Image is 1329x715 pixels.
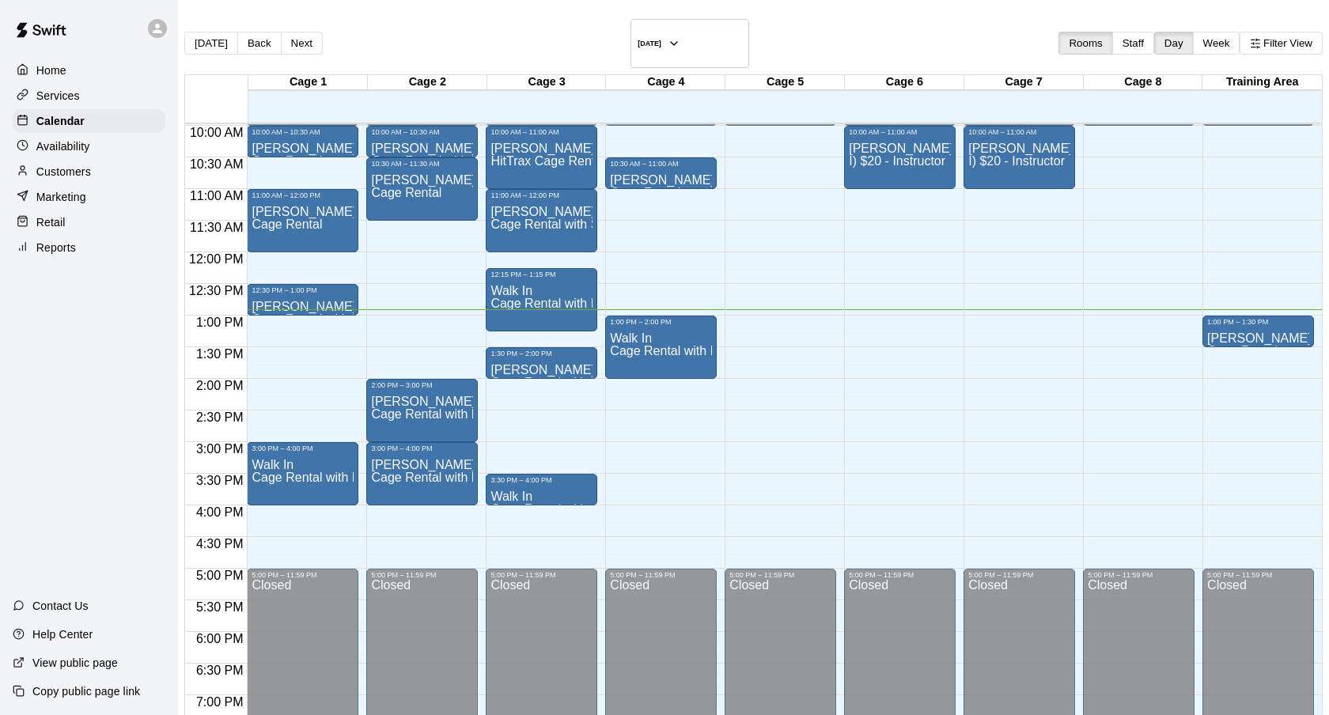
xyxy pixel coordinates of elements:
[186,126,248,139] span: 10:00 AM
[186,189,248,202] span: 11:00 AM
[32,683,140,699] p: Copy public page link
[192,347,248,361] span: 1:30 PM
[490,350,593,357] div: 1:30 PM – 2:00 PM
[192,442,248,456] span: 3:00 PM
[1112,32,1154,55] button: Staff
[237,32,282,55] button: Back
[36,62,66,78] p: Home
[36,189,86,205] p: Marketing
[371,471,635,484] span: Cage Rental with BASEBALL Pitching Machine
[371,407,635,421] span: Cage Rental with BASEBALL Pitching Machine
[252,191,354,199] div: 11:00 AM – 12:00 PM
[371,154,635,168] span: Cage Rental with BASEBALL Pitching Machine
[186,221,248,234] span: 11:30 AM
[247,442,358,505] div: 3:00 PM – 4:00 PM: Cage Rental with BASEBALL Pitching Machine
[36,88,80,104] p: Services
[1207,571,1309,579] div: 5:00 PM – 11:59 PM
[849,571,951,579] div: 5:00 PM – 11:59 PM
[247,126,358,157] div: 10:00 AM – 10:30 AM: Johnny Mattingly
[192,474,248,487] span: 3:30 PM
[371,186,441,199] span: Cage Rental
[252,154,322,168] span: Cage Rental
[13,210,165,234] div: Retail
[486,347,597,379] div: 1:30 PM – 2:00 PM: Cage Rental with BASEBALL Pitching Machine
[964,126,1075,189] div: 10:00 AM – 11:00 AM: I) $20 - Instructor
[610,160,712,168] div: 10:30 AM – 11:00 AM
[281,32,323,55] button: Next
[849,154,945,168] span: I) $20 - Instructor
[247,189,358,252] div: 11:00 AM – 12:00 PM: Aahrion Hermosura
[368,75,487,90] div: Cage 2
[247,284,358,316] div: 12:30 PM – 1:00 PM: Brandon Galindo
[192,632,248,645] span: 6:00 PM
[849,128,951,136] div: 10:00 AM – 11:00 AM
[185,252,247,266] span: 12:00 PM
[371,571,473,579] div: 5:00 PM – 11:59 PM
[1207,318,1309,326] div: 1:00 PM – 1:30 PM
[252,312,516,326] span: Cage Rental with BASEBALL Pitching Machine
[252,286,354,294] div: 12:30 PM – 1:00 PM
[192,379,248,392] span: 2:00 PM
[366,442,478,505] div: 3:00 PM – 4:00 PM: William McDaniel
[490,476,593,484] div: 3:30 PM – 4:00 PM
[610,186,680,199] span: Cage Rental
[185,284,247,297] span: 12:30 PM
[13,84,165,108] a: Services
[490,270,593,278] div: 12:15 PM – 1:15 PM
[486,126,597,189] div: 10:00 AM – 11:00 AM: Thy Nguyen
[252,571,354,579] div: 5:00 PM – 11:59 PM
[1193,32,1240,55] button: Week
[487,75,607,90] div: Cage 3
[490,571,593,579] div: 5:00 PM – 11:59 PM
[729,571,831,579] div: 5:00 PM – 11:59 PM
[1088,571,1190,579] div: 5:00 PM – 11:59 PM
[36,240,76,255] p: Reports
[371,160,473,168] div: 10:30 AM – 11:30 AM
[252,471,516,484] span: Cage Rental with BASEBALL Pitching Machine
[371,445,473,452] div: 3:00 PM – 4:00 PM
[192,600,248,614] span: 5:30 PM
[1240,32,1323,55] button: Filter View
[366,157,478,221] div: 10:30 AM – 11:30 AM: Cage Rental
[13,109,165,133] a: Calendar
[610,318,712,326] div: 1:00 PM – 2:00 PM
[606,75,725,90] div: Cage 4
[13,134,165,158] a: Availability
[630,19,749,68] button: [DATE]
[192,664,248,677] span: 6:30 PM
[610,344,874,357] span: Cage Rental with BASEBALL Pitching Machine
[1058,32,1112,55] button: Rooms
[192,316,248,329] span: 1:00 PM
[36,138,90,154] p: Availability
[1202,75,1322,90] div: Training Area
[248,75,368,90] div: Cage 1
[192,695,248,709] span: 7:00 PM
[1207,344,1278,357] span: Cage Rental
[490,218,755,231] span: Cage Rental with SOFTBALL Pitching Machine
[13,185,165,209] a: Marketing
[725,75,845,90] div: Cage 5
[638,40,661,47] h6: [DATE]
[605,157,717,189] div: 10:30 AM – 11:00 AM: Cage Rental
[13,236,165,259] a: Reports
[252,445,354,452] div: 3:00 PM – 4:00 PM
[371,381,473,389] div: 2:00 PM – 3:00 PM
[486,189,597,252] div: 11:00 AM – 12:00 PM: Gina Lombardo
[844,126,956,189] div: 10:00 AM – 11:00 AM: I) $20 - Instructor
[490,297,755,310] span: Cage Rental with BASEBALL Pitching Machine
[32,626,93,642] p: Help Center
[192,505,248,519] span: 4:00 PM
[490,376,755,389] span: Cage Rental with BASEBALL Pitching Machine
[490,191,593,199] div: 11:00 AM – 12:00 PM
[490,154,731,168] span: HitTrax Cage Rental with Pitching Machine
[1084,75,1203,90] div: Cage 8
[13,160,165,183] a: Customers
[486,474,597,505] div: 3:30 PM – 4:00 PM: Cage Rental with SOFTBALL Pitching Machine
[605,316,717,379] div: 1:00 PM – 2:00 PM: Cage Rental with BASEBALL Pitching Machine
